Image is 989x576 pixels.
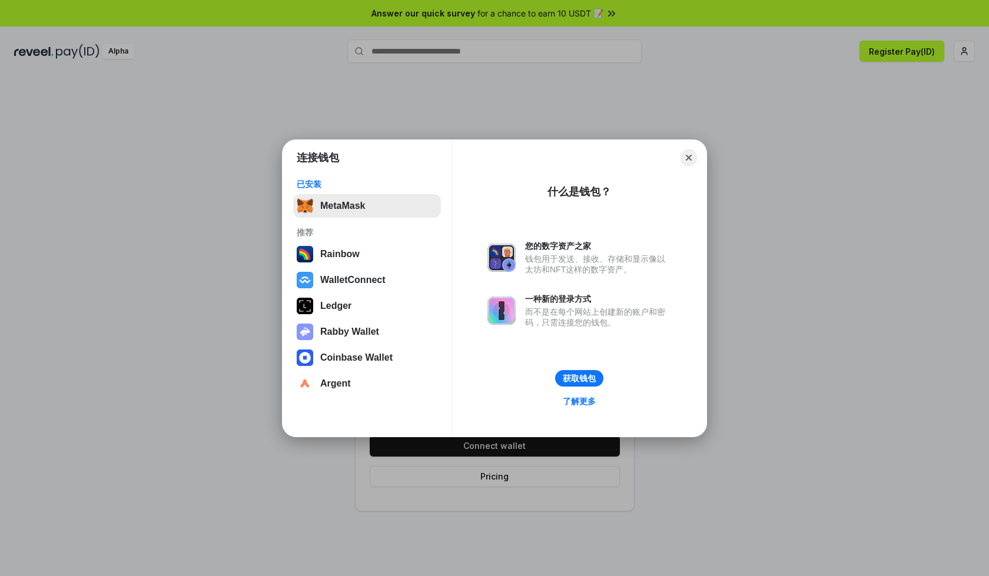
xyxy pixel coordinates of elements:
[293,320,441,344] button: Rabby Wallet
[297,246,313,262] img: svg+xml,%3Csvg%20width%3D%22120%22%20height%3D%22120%22%20viewBox%3D%220%200%20120%20120%22%20fil...
[525,307,671,328] div: 而不是在每个网站上创建新的账户和密码，只需连接您的钱包。
[320,301,351,311] div: Ledger
[681,149,697,166] button: Close
[320,327,379,337] div: Rabby Wallet
[320,249,360,259] div: Rainbow
[320,201,365,211] div: MetaMask
[320,378,351,389] div: Argent
[293,268,441,292] button: WalletConnect
[297,375,313,392] img: svg+xml,%3Csvg%20width%3D%2228%22%20height%3D%2228%22%20viewBox%3D%220%200%2028%2028%22%20fill%3D...
[555,370,603,387] button: 获取钱包
[293,346,441,369] button: Coinbase Wallet
[487,244,516,272] img: svg+xml,%3Csvg%20xmlns%3D%22http%3A%2F%2Fwww.w3.org%2F2000%2Fsvg%22%20fill%3D%22none%22%20viewBox...
[297,298,313,314] img: svg+xml,%3Csvg%20xmlns%3D%22http%3A%2F%2Fwww.w3.org%2F2000%2Fsvg%22%20width%3D%2228%22%20height%3...
[297,151,339,165] h1: 连接钱包
[525,254,671,275] div: 钱包用于发送、接收、存储和显示像以太坊和NFT这样的数字资产。
[297,349,313,366] img: svg+xml,%3Csvg%20width%3D%2228%22%20height%3D%2228%22%20viewBox%3D%220%200%2028%2028%22%20fill%3D...
[293,372,441,395] button: Argent
[297,198,313,214] img: svg+xml,%3Csvg%20fill%3D%22none%22%20height%3D%2233%22%20viewBox%3D%220%200%2035%2033%22%20width%...
[297,179,437,189] div: 已安装
[297,227,437,238] div: 推荐
[525,294,671,304] div: 一种新的登录方式
[320,275,386,285] div: WalletConnect
[293,242,441,266] button: Rainbow
[525,241,671,251] div: 您的数字资产之家
[487,297,516,325] img: svg+xml,%3Csvg%20xmlns%3D%22http%3A%2F%2Fwww.w3.org%2F2000%2Fsvg%22%20fill%3D%22none%22%20viewBox...
[297,324,313,340] img: svg+xml,%3Csvg%20xmlns%3D%22http%3A%2F%2Fwww.w3.org%2F2000%2Fsvg%22%20fill%3D%22none%22%20viewBox...
[320,352,393,363] div: Coinbase Wallet
[293,194,441,218] button: MetaMask
[556,394,603,409] a: 了解更多
[293,294,441,318] button: Ledger
[563,396,596,407] div: 了解更多
[547,185,611,199] div: 什么是钱包？
[297,272,313,288] img: svg+xml,%3Csvg%20width%3D%2228%22%20height%3D%2228%22%20viewBox%3D%220%200%2028%2028%22%20fill%3D...
[563,373,596,384] div: 获取钱包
